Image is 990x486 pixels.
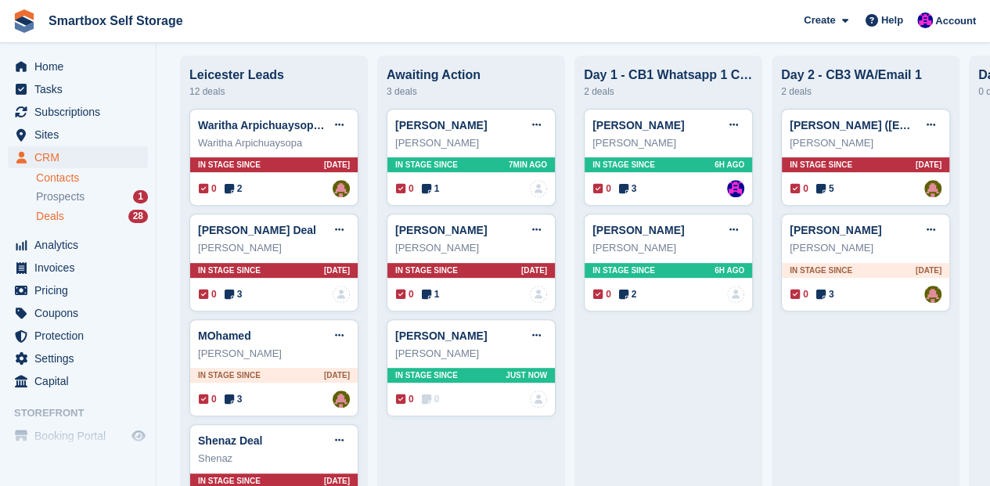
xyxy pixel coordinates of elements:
a: menu [8,347,148,369]
a: Smartbox Self Storage [42,8,189,34]
img: Alex Selenitsas [333,391,350,408]
span: 3 [619,182,637,196]
a: menu [8,124,148,146]
a: menu [8,234,148,256]
img: stora-icon-8386f47178a22dfd0bd8f6a31ec36ba5ce8667c1dd55bd0f319d3a0aa187defe.svg [13,9,36,33]
img: deal-assignee-blank [530,180,547,197]
a: Waritha Arpichuaysopa Deal [198,119,346,131]
span: [DATE] [324,369,350,381]
span: [DATE] [324,159,350,171]
a: Contacts [36,171,148,185]
div: 28 [128,210,148,223]
span: Storefront [14,405,156,421]
img: deal-assignee-blank [530,391,547,408]
span: In stage since [395,265,458,276]
span: [DATE] [916,159,941,171]
img: Alex Selenitsas [333,180,350,197]
div: [PERSON_NAME] [592,135,744,151]
span: 1 [422,182,440,196]
span: 0 [790,287,808,301]
span: 5 [816,182,834,196]
a: Deals 28 [36,208,148,225]
span: 3 [816,287,834,301]
span: 0 [422,392,440,406]
span: In stage since [395,369,458,381]
div: 1 [133,190,148,203]
div: [PERSON_NAME] [790,240,941,256]
span: Coupons [34,302,128,324]
div: [PERSON_NAME] [198,346,350,362]
a: menu [8,56,148,77]
img: Sam Austin [727,180,744,197]
div: 3 deals [387,82,556,101]
span: Just now [506,369,547,381]
img: deal-assignee-blank [727,286,744,303]
span: Sites [34,124,128,146]
span: In stage since [592,265,655,276]
span: In stage since [790,159,852,171]
span: 3 [225,287,243,301]
span: 0 [199,392,217,406]
img: deal-assignee-blank [530,286,547,303]
span: [DATE] [916,265,941,276]
div: [PERSON_NAME] [592,240,744,256]
span: 2 [619,287,637,301]
span: Help [881,13,903,28]
img: Alex Selenitsas [924,180,941,197]
img: deal-assignee-blank [333,286,350,303]
span: [DATE] [324,265,350,276]
span: Prospects [36,189,85,204]
a: menu [8,370,148,392]
span: In stage since [198,369,261,381]
span: Home [34,56,128,77]
a: menu [8,325,148,347]
a: menu [8,425,148,447]
a: [PERSON_NAME] [790,224,881,236]
span: 0 [593,287,611,301]
span: Protection [34,325,128,347]
span: Analytics [34,234,128,256]
div: Leicester Leads [189,68,358,82]
span: Deals [36,209,64,224]
span: In stage since [790,265,852,276]
div: Shenaz [198,451,350,466]
span: 7MIN AGO [509,159,547,171]
span: In stage since [395,159,458,171]
span: In stage since [198,159,261,171]
span: 0 [396,392,414,406]
a: [PERSON_NAME] [395,329,487,342]
div: Waritha Arpichuaysopa [198,135,350,151]
span: 1 [422,287,440,301]
a: Preview store [129,427,148,445]
div: [PERSON_NAME] [395,240,547,256]
span: 0 [593,182,611,196]
a: menu [8,257,148,279]
div: [PERSON_NAME] [395,135,547,151]
div: 2 deals [781,82,950,101]
a: [PERSON_NAME] [395,119,487,131]
div: [PERSON_NAME] [198,240,350,256]
span: 2 [225,182,243,196]
a: MOhamed [198,329,251,342]
span: Tasks [34,78,128,100]
a: Alex Selenitsas [924,286,941,303]
span: Capital [34,370,128,392]
span: 0 [199,287,217,301]
a: menu [8,146,148,168]
a: menu [8,302,148,324]
div: Day 1 - CB1 Whatsapp 1 CB2 [584,68,753,82]
div: 2 deals [584,82,753,101]
div: 12 deals [189,82,358,101]
span: 0 [396,287,414,301]
div: [PERSON_NAME] [395,346,547,362]
a: [PERSON_NAME] Deal [198,224,316,236]
span: 3 [225,392,243,406]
